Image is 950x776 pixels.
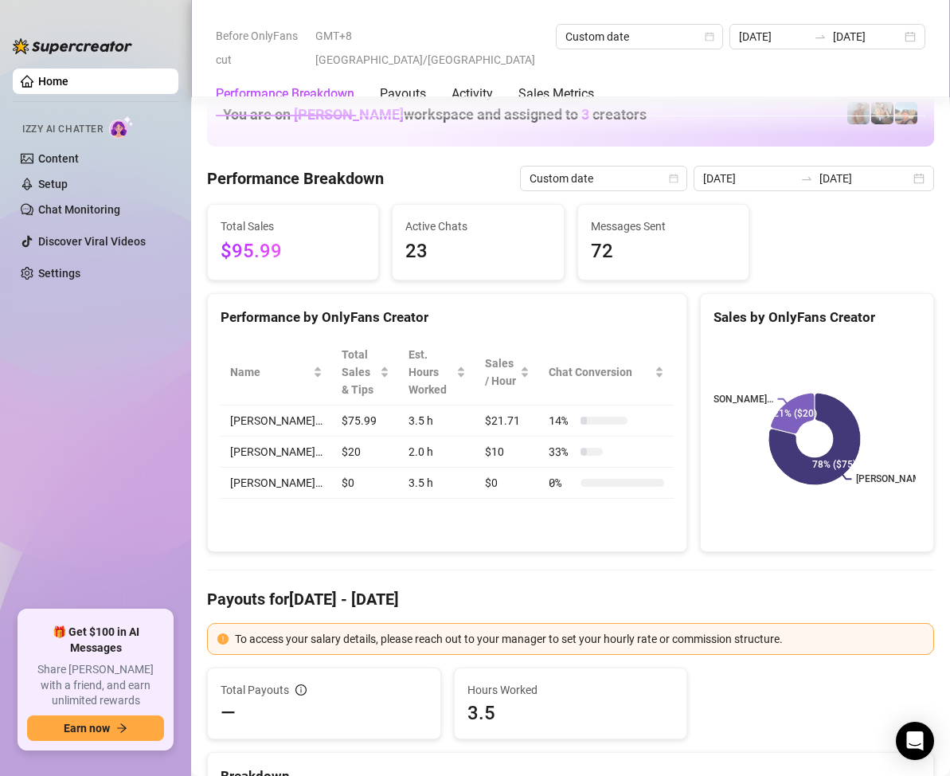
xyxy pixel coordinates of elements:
[27,715,164,741] button: Earn nowarrow-right
[475,468,540,499] td: $0
[485,355,518,390] span: Sales / Hour
[221,218,366,235] span: Total Sales
[669,174,678,183] span: calendar
[591,237,736,267] span: 72
[216,84,354,104] div: Performance Breakdown
[705,32,714,41] span: calendar
[399,468,475,499] td: 3.5 h
[221,406,332,437] td: [PERSON_NAME]…
[332,406,399,437] td: $75.99
[857,474,936,485] text: [PERSON_NAME]…
[38,203,120,216] a: Chat Monitoring
[452,84,493,104] div: Activity
[539,339,674,406] th: Chat Conversion
[342,346,377,398] span: Total Sales & Tips
[380,84,426,104] div: Payouts
[591,218,736,235] span: Messages Sent
[295,684,307,696] span: info-circle
[235,630,924,648] div: To access your salary details, please reach out to your manager to set your hourly rate or commis...
[38,75,68,88] a: Home
[814,30,827,43] span: swap-right
[332,468,399,499] td: $0
[549,363,651,381] span: Chat Conversion
[64,722,110,735] span: Earn now
[518,84,594,104] div: Sales Metrics
[38,235,146,248] a: Discover Viral Videos
[739,28,807,45] input: Start date
[475,406,540,437] td: $21.71
[116,723,127,734] span: arrow-right
[467,681,674,699] span: Hours Worked
[819,170,910,187] input: End date
[694,394,773,405] text: [PERSON_NAME]…
[814,30,827,43] span: to
[405,237,550,267] span: 23
[216,24,306,72] span: Before OnlyFans cut
[207,167,384,190] h4: Performance Breakdown
[315,24,546,72] span: GMT+8 [GEOGRAPHIC_DATA]/[GEOGRAPHIC_DATA]
[217,633,229,645] span: exclamation-circle
[332,339,399,406] th: Total Sales & Tips
[27,662,164,709] span: Share [PERSON_NAME] with a friend, and earn unlimited rewards
[13,38,132,54] img: logo-BBDzfeDw.svg
[27,625,164,656] span: 🎁 Get $100 in AI Messages
[332,437,399,468] td: $20
[221,468,332,499] td: [PERSON_NAME]…
[221,437,332,468] td: [PERSON_NAME]…
[565,25,713,49] span: Custom date
[833,28,901,45] input: End date
[713,307,921,328] div: Sales by OnlyFans Creator
[399,437,475,468] td: 2.0 h
[38,267,80,280] a: Settings
[549,474,574,492] span: 0 %
[221,339,332,406] th: Name
[38,178,68,190] a: Setup
[896,722,934,760] div: Open Intercom Messenger
[38,152,79,165] a: Content
[399,406,475,437] td: 3.5 h
[549,443,574,461] span: 33 %
[230,363,310,381] span: Name
[467,700,674,726] span: 3.5
[475,339,540,406] th: Sales / Hour
[549,412,574,429] span: 14 %
[109,116,134,139] img: AI Chatter
[409,346,452,398] div: Est. Hours Worked
[221,307,674,328] div: Performance by OnlyFans Creator
[207,588,934,610] h4: Payouts for [DATE] - [DATE]
[221,700,236,726] span: —
[703,170,794,187] input: Start date
[22,122,103,137] span: Izzy AI Chatter
[221,681,289,699] span: Total Payouts
[475,437,540,468] td: $10
[800,172,813,185] span: to
[530,167,678,190] span: Custom date
[221,237,366,267] span: $95.99
[405,218,550,235] span: Active Chats
[800,172,813,185] span: swap-right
